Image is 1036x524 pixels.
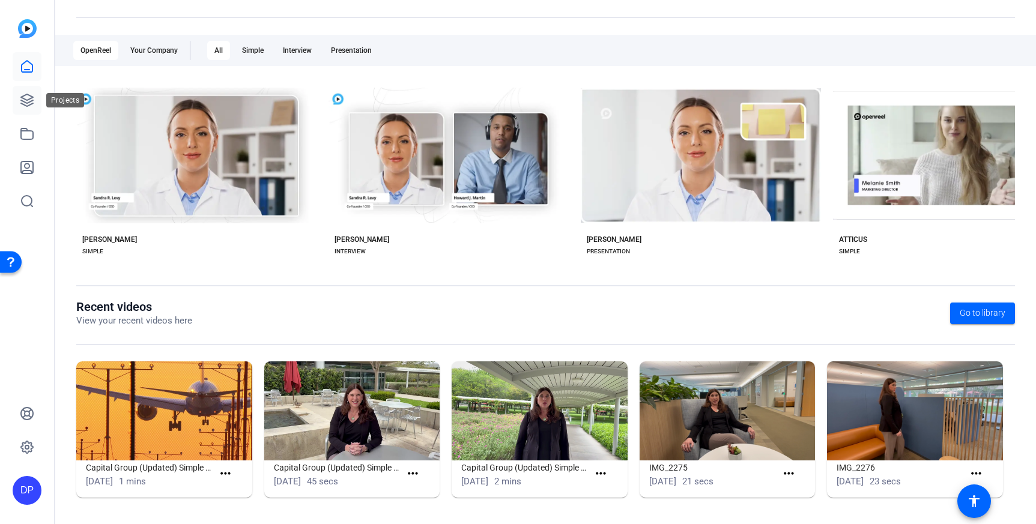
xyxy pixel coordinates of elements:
span: 45 secs [307,476,338,487]
span: [DATE] [461,476,488,487]
mat-icon: more_horiz [969,466,984,481]
mat-icon: more_horiz [218,466,233,481]
div: SIMPLE [839,247,860,256]
div: [PERSON_NAME] [335,235,389,244]
div: PRESENTATION [587,247,630,256]
span: [DATE] [274,476,301,487]
img: Capital Group (Updated) Simple (47704) [452,361,628,460]
mat-icon: more_horiz [405,466,420,481]
img: Capital Group (Updated) Simple (47707) [264,361,440,460]
div: [PERSON_NAME] [587,235,641,244]
span: 1 mins [119,476,146,487]
span: Go to library [960,307,1005,319]
h1: Capital Group (Updated) Simple (47704) [461,460,589,475]
span: 23 secs [870,476,901,487]
div: Presentation [324,41,379,60]
img: IMG_2276 [827,361,1003,460]
span: [DATE] [837,476,864,487]
img: blue-gradient.svg [18,19,37,38]
span: [DATE] [649,476,676,487]
div: SIMPLE [82,247,103,256]
div: [PERSON_NAME] [82,235,137,244]
div: Interview [276,41,319,60]
img: IMG_2275 [640,361,816,460]
div: Simple [235,41,271,60]
div: Your Company [123,41,185,60]
div: INTERVIEW [335,247,366,256]
div: Projects [46,93,84,107]
p: View your recent videos here [76,314,192,328]
h1: IMG_2275 [649,460,777,475]
h1: Recent videos [76,300,192,314]
span: 21 secs [682,476,713,487]
div: OpenReel [73,41,118,60]
div: All [207,41,230,60]
h1: Capital Group (Updated) Simple (47707) [274,460,401,475]
mat-icon: more_horiz [781,466,796,481]
img: Capital Group (Updated) Simple (50027) [76,361,252,460]
a: Go to library [950,303,1015,324]
mat-icon: accessibility [967,494,981,508]
h1: IMG_2276 [837,460,964,475]
div: ATTICUS [839,235,867,244]
div: DP [13,476,41,505]
span: 2 mins [494,476,521,487]
mat-icon: more_horiz [593,466,608,481]
h1: Capital Group (Updated) Simple (50027) [86,460,213,475]
span: [DATE] [86,476,113,487]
